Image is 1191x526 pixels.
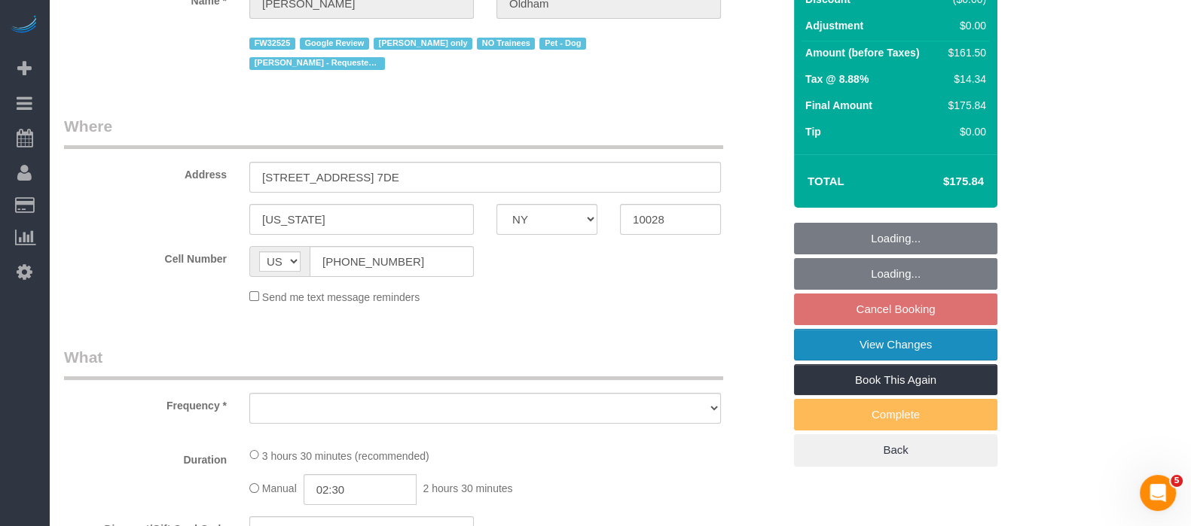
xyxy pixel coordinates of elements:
[620,204,721,235] input: Zip Code
[942,71,986,87] div: $14.34
[539,38,585,50] span: Pet - Dog
[53,447,238,467] label: Duration
[64,115,723,149] legend: Where
[374,38,472,50] span: [PERSON_NAME] only
[942,18,986,33] div: $0.00
[423,483,512,495] span: 2 hours 30 minutes
[805,98,872,113] label: Final Amount
[942,124,986,139] div: $0.00
[794,434,997,466] a: Back
[477,38,535,50] span: NO Trainees
[262,483,297,495] span: Manual
[249,38,295,50] span: FW32525
[53,246,238,266] label: Cell Number
[262,291,420,303] span: Send me text message reminders
[262,449,429,461] span: 3 hours 30 minutes (recommended)
[1171,475,1183,487] span: 5
[53,393,238,413] label: Frequency *
[942,45,986,60] div: $161.50
[942,98,986,113] div: $175.84
[300,38,369,50] span: Google Review
[805,18,863,33] label: Adjustment
[794,329,997,360] a: View Changes
[898,175,984,188] h4: $175.84
[808,175,844,187] strong: Total
[805,71,869,87] label: Tax @ 8.88%
[64,346,723,380] legend: What
[1140,475,1176,511] iframe: Intercom live chat
[794,364,997,396] a: Book This Again
[805,124,821,139] label: Tip
[9,15,39,36] img: Automaid Logo
[249,57,385,69] span: [PERSON_NAME] - Requested (secondary)
[805,45,919,60] label: Amount (before Taxes)
[249,204,474,235] input: City
[53,162,238,182] label: Address
[310,246,474,277] input: Cell Number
